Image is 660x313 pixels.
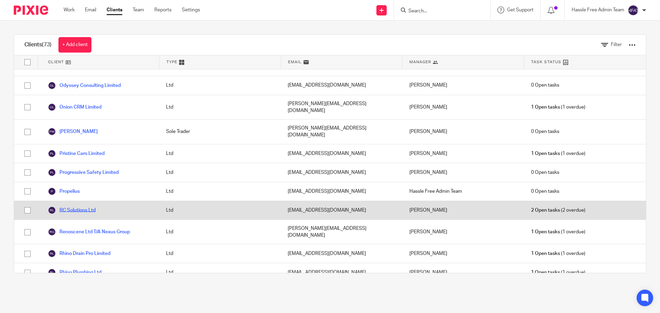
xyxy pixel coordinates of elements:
[159,76,281,95] div: Ltd
[48,206,96,214] a: RC Solutions Ltd
[58,37,91,53] a: + Add client
[531,250,585,257] span: (1 overdue)
[159,244,281,263] div: Ltd
[48,187,56,195] img: svg%3E
[281,182,403,201] div: [EMAIL_ADDRESS][DOMAIN_NAME]
[48,81,56,90] img: svg%3E
[159,182,281,201] div: Ltd
[531,228,560,235] span: 1 Open tasks
[48,127,98,136] a: [PERSON_NAME]
[48,249,110,258] a: Rhino Drain Pro Limited
[48,228,56,236] img: svg%3E
[531,104,560,111] span: 1 Open tasks
[48,228,130,236] a: Renoscene Ltd T/A Nexus Group
[182,7,200,13] a: Settings
[166,59,177,65] span: Type
[531,150,585,157] span: (1 overdue)
[48,249,56,258] img: svg%3E
[531,250,560,257] span: 1 Open tasks
[48,168,119,177] a: Progressive Safety Limited
[24,41,52,48] h1: Clients
[159,220,281,244] div: Ltd
[48,268,56,277] img: svg%3E
[403,163,524,182] div: [PERSON_NAME]
[409,59,431,65] span: Manager
[531,228,585,235] span: (1 overdue)
[531,207,560,214] span: 2 Open tasks
[628,5,639,16] img: svg%3E
[507,8,533,12] span: Get Support
[21,56,34,69] input: Select all
[611,42,622,47] span: Filter
[531,188,559,195] span: 0 Open tasks
[531,82,559,89] span: 0 Open tasks
[48,268,101,277] a: Rhino Plumbing Ltd
[408,8,470,14] input: Search
[159,144,281,163] div: Ltd
[531,269,585,276] span: (1 overdue)
[403,201,524,220] div: [PERSON_NAME]
[281,220,403,244] div: [PERSON_NAME][EMAIL_ADDRESS][DOMAIN_NAME]
[281,244,403,263] div: [EMAIL_ADDRESS][DOMAIN_NAME]
[288,59,302,65] span: Email
[531,207,585,214] span: (2 overdue)
[403,76,524,95] div: [PERSON_NAME]
[85,7,96,13] a: Email
[281,201,403,220] div: [EMAIL_ADDRESS][DOMAIN_NAME]
[48,59,64,65] span: Client
[48,187,80,195] a: Propelius
[159,163,281,182] div: Ltd
[281,120,403,144] div: [PERSON_NAME][EMAIL_ADDRESS][DOMAIN_NAME]
[48,103,56,111] img: svg%3E
[403,182,524,201] div: Hassle Free Admin Team
[159,95,281,120] div: Ltd
[281,76,403,95] div: [EMAIL_ADDRESS][DOMAIN_NAME]
[48,149,56,158] img: svg%3E
[48,81,121,90] a: Odyssey Consulting Limited
[531,128,559,135] span: 0 Open tasks
[154,7,172,13] a: Reports
[48,149,104,158] a: Pristine Cars Limited
[281,263,403,282] div: [EMAIL_ADDRESS][DOMAIN_NAME]
[403,144,524,163] div: [PERSON_NAME]
[48,103,101,111] a: Onion CRM Limited
[403,263,524,282] div: [PERSON_NAME]
[531,59,561,65] span: Task Status
[48,127,56,136] img: svg%3E
[403,220,524,244] div: [PERSON_NAME]
[403,244,524,263] div: [PERSON_NAME]
[403,95,524,120] div: [PERSON_NAME]
[531,104,585,111] span: (1 overdue)
[281,95,403,120] div: [PERSON_NAME][EMAIL_ADDRESS][DOMAIN_NAME]
[48,206,56,214] img: svg%3E
[14,5,48,15] img: Pixie
[159,263,281,282] div: Ltd
[403,120,524,144] div: [PERSON_NAME]
[107,7,122,13] a: Clients
[64,7,75,13] a: Work
[281,163,403,182] div: [EMAIL_ADDRESS][DOMAIN_NAME]
[42,42,52,47] span: (73)
[133,7,144,13] a: Team
[531,150,560,157] span: 1 Open tasks
[572,7,624,13] p: Hassle Free Admin Team
[48,168,56,177] img: svg%3E
[281,144,403,163] div: [EMAIL_ADDRESS][DOMAIN_NAME]
[531,169,559,176] span: 0 Open tasks
[159,201,281,220] div: Ltd
[159,120,281,144] div: Sole Trader
[531,269,560,276] span: 1 Open tasks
